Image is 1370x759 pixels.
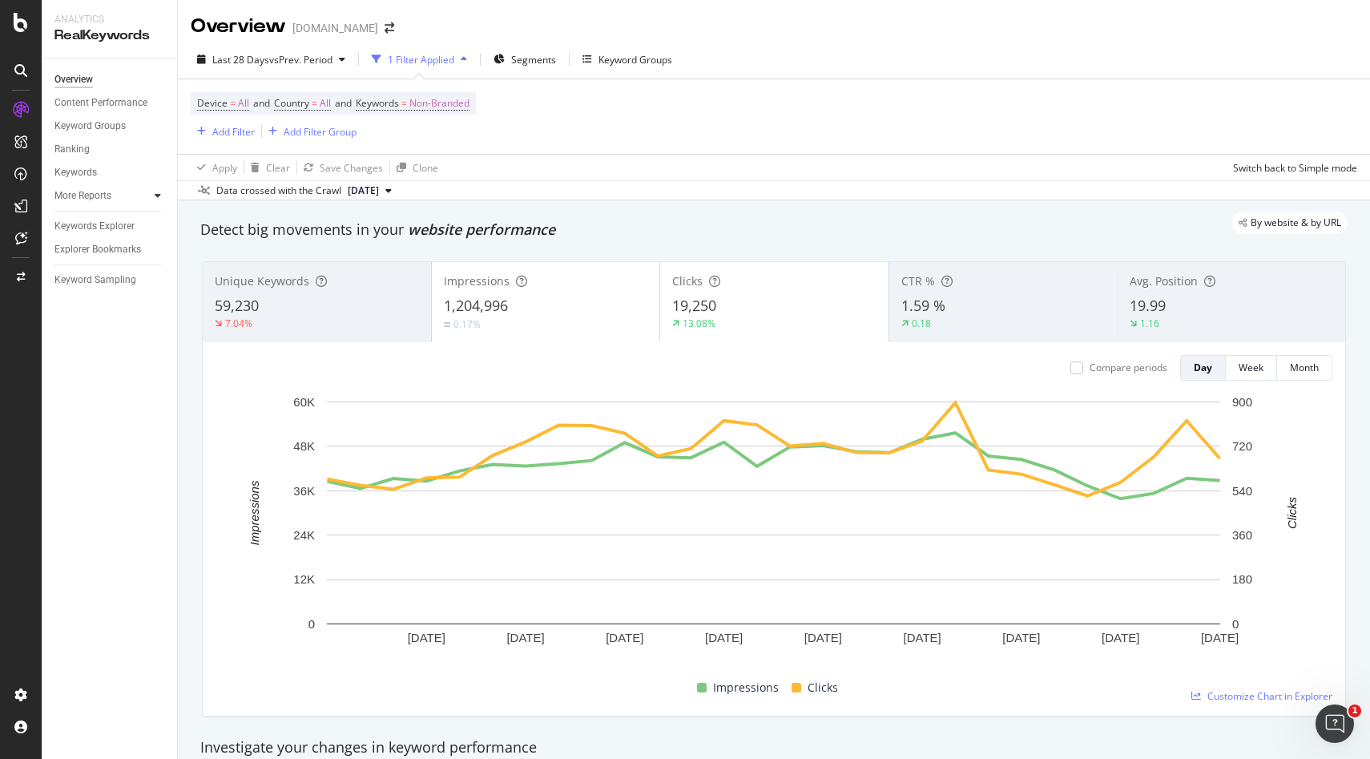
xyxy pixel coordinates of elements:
[308,617,315,631] text: 0
[216,394,1332,672] div: A chart.
[54,118,166,135] a: Keyword Groups
[901,273,935,289] span: CTR %
[54,71,93,88] div: Overview
[1290,361,1319,374] div: Month
[191,122,255,141] button: Add Filter
[506,631,544,644] text: [DATE]
[293,528,315,542] text: 24K
[293,395,315,409] text: 60K
[54,188,111,204] div: More Reports
[66,93,79,106] img: tab_domain_overview_orange.svg
[200,737,1348,758] div: Investigate your changes in keyword performance
[1090,361,1167,374] div: Compare periods
[409,92,469,115] span: Non-Branded
[54,218,135,235] div: Keywords Explorer
[191,155,237,180] button: Apply
[216,184,341,198] div: Data crossed with the Crawl
[401,96,407,110] span: =
[1102,631,1139,644] text: [DATE]
[1233,161,1357,175] div: Switch back to Simple mode
[238,92,249,115] span: All
[598,53,672,67] div: Keyword Groups
[45,26,79,38] div: v 4.0.25
[212,53,269,67] span: Last 28 Days
[212,125,255,139] div: Add Filter
[1232,439,1252,453] text: 720
[1239,361,1263,374] div: Week
[413,161,438,175] div: Clone
[444,322,450,327] img: Equal
[672,296,716,315] span: 19,250
[54,218,166,235] a: Keywords Explorer
[1140,317,1159,330] div: 1.16
[348,184,379,198] span: 2025 Sep. 6th
[274,96,309,110] span: Country
[1194,361,1212,374] div: Day
[297,155,383,180] button: Save Changes
[511,53,556,67] span: Segments
[1232,395,1252,409] text: 900
[212,161,237,175] div: Apply
[253,96,270,110] span: and
[244,155,290,180] button: Clear
[904,631,941,644] text: [DATE]
[1002,631,1040,644] text: [DATE]
[54,188,150,204] a: More Reports
[1232,528,1252,542] text: 360
[54,141,90,158] div: Ranking
[54,272,136,289] div: Keyword Sampling
[266,161,290,175] div: Clear
[356,96,399,110] span: Keywords
[225,317,252,330] div: 7.04%
[1207,689,1332,703] span: Customize Chart in Explorer
[365,46,473,72] button: 1 Filter Applied
[54,241,141,258] div: Explorer Bookmarks
[84,95,123,105] div: Domaine
[202,95,242,105] div: Mots-clés
[54,164,97,181] div: Keywords
[54,95,147,111] div: Content Performance
[444,273,510,289] span: Impressions
[284,125,357,139] div: Add Filter Group
[808,678,838,697] span: Clicks
[54,13,164,26] div: Analytics
[269,53,332,67] span: vs Prev. Period
[576,46,679,72] button: Keyword Groups
[1191,689,1332,703] a: Customize Chart in Explorer
[1227,155,1357,180] button: Switch back to Simple mode
[901,296,945,315] span: 1.59 %
[248,480,261,545] text: Impressions
[54,95,166,111] a: Content Performance
[1130,296,1166,315] span: 19.99
[1130,273,1198,289] span: Avg. Position
[606,631,643,644] text: [DATE]
[388,53,454,67] div: 1 Filter Applied
[341,181,398,200] button: [DATE]
[320,161,383,175] div: Save Changes
[54,26,164,45] div: RealKeywords
[1232,617,1239,631] text: 0
[335,96,352,110] span: and
[385,22,394,34] div: arrow-right-arrow-left
[320,92,331,115] span: All
[312,96,317,110] span: =
[26,26,38,38] img: logo_orange.svg
[1201,631,1239,644] text: [DATE]
[1277,355,1332,381] button: Month
[191,13,286,40] div: Overview
[672,273,703,289] span: Clicks
[1251,218,1341,228] span: By website & by URL
[453,317,481,331] div: 0.17%
[54,71,166,88] a: Overview
[1285,496,1299,528] text: Clicks
[54,241,166,258] a: Explorer Bookmarks
[408,631,445,644] text: [DATE]
[54,118,126,135] div: Keyword Groups
[262,122,357,141] button: Add Filter Group
[487,46,562,72] button: Segments
[713,678,779,697] span: Impressions
[42,42,181,55] div: Domaine: [DOMAIN_NAME]
[444,296,508,315] span: 1,204,996
[54,164,166,181] a: Keywords
[293,439,315,453] text: 48K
